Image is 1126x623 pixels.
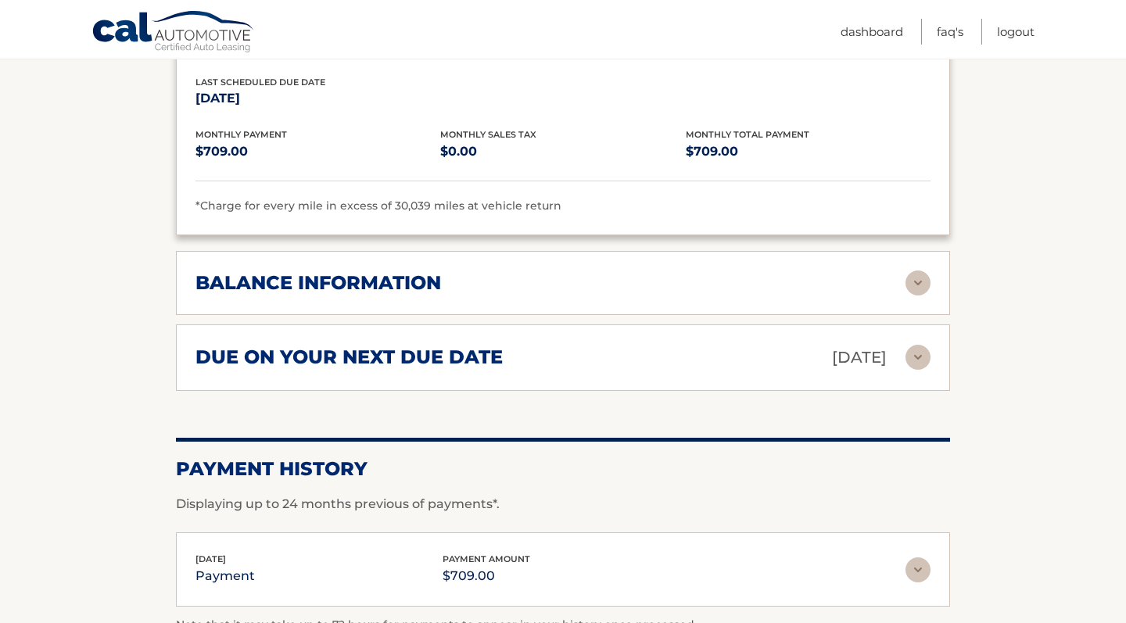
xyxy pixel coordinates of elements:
[443,553,530,564] span: payment amount
[440,141,685,163] p: $0.00
[686,141,931,163] p: $709.00
[195,77,325,88] span: Last Scheduled Due Date
[905,345,931,370] img: accordion-rest.svg
[195,199,561,213] span: *Charge for every mile in excess of 30,039 miles at vehicle return
[195,271,441,295] h2: balance information
[841,19,903,45] a: Dashboard
[195,553,226,564] span: [DATE]
[176,457,950,481] h2: Payment History
[997,19,1035,45] a: Logout
[443,565,530,587] p: $709.00
[91,10,256,55] a: Cal Automotive
[832,344,887,371] p: [DATE]
[195,88,440,109] p: [DATE]
[905,270,931,295] img: accordion-rest.svg
[905,557,931,582] img: accordion-rest.svg
[937,19,963,45] a: FAQ's
[686,129,809,140] span: Monthly Total Payment
[440,129,536,140] span: Monthly Sales Tax
[195,141,440,163] p: $709.00
[195,346,503,369] h2: due on your next due date
[195,565,255,587] p: payment
[195,129,287,140] span: Monthly Payment
[176,495,950,514] p: Displaying up to 24 months previous of payments*.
